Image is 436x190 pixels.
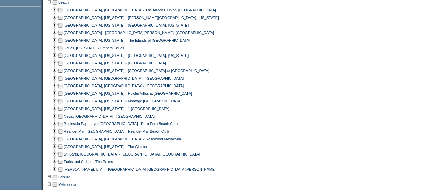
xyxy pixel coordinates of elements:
a: [GEOGRAPHIC_DATA], [US_STATE] - [GEOGRAPHIC_DATA] at [GEOGRAPHIC_DATA] [64,69,209,73]
a: Beach [58,0,69,4]
a: St. Barts, [GEOGRAPHIC_DATA] - [GEOGRAPHIC_DATA], [GEOGRAPHIC_DATA] [64,152,200,156]
a: [GEOGRAPHIC_DATA], [GEOGRAPHIC_DATA] - [GEOGRAPHIC_DATA] [64,76,184,80]
a: [GEOGRAPHIC_DATA], [US_STATE] - [GEOGRAPHIC_DATA], [US_STATE] [64,53,189,58]
a: Turks and Caicos - The Palms [64,160,113,164]
a: Kaua'i, [US_STATE] - Timbers Kaua'i [64,46,124,50]
a: [PERSON_NAME], B.V.I. - [GEOGRAPHIC_DATA] [GEOGRAPHIC_DATA][PERSON_NAME] [64,167,216,171]
a: Nevis, [GEOGRAPHIC_DATA] - [GEOGRAPHIC_DATA] [64,114,155,118]
a: [GEOGRAPHIC_DATA] - [GEOGRAPHIC_DATA][PERSON_NAME], [GEOGRAPHIC_DATA] [64,31,214,35]
a: [GEOGRAPHIC_DATA], [GEOGRAPHIC_DATA] - [GEOGRAPHIC_DATA] [64,84,184,88]
a: [GEOGRAPHIC_DATA], [US_STATE] - [GEOGRAPHIC_DATA], [US_STATE] [64,23,189,27]
a: [GEOGRAPHIC_DATA], [US_STATE] - The Cloister [64,144,148,149]
a: [GEOGRAPHIC_DATA], [US_STATE] - [PERSON_NAME][GEOGRAPHIC_DATA], [US_STATE] [64,16,219,20]
a: [GEOGRAPHIC_DATA], [US_STATE] - Montage [GEOGRAPHIC_DATA] [64,99,181,103]
a: Peninsula Papagayo, [GEOGRAPHIC_DATA] - Poro Poro Beach Club [64,122,178,126]
a: Real del Mar, [GEOGRAPHIC_DATA] - Real del Mar Beach Club [64,129,169,133]
a: [GEOGRAPHIC_DATA], [US_STATE] - The Islands of [GEOGRAPHIC_DATA] [64,38,190,42]
a: [GEOGRAPHIC_DATA], [GEOGRAPHIC_DATA] - The Abaco Club on [GEOGRAPHIC_DATA] [64,8,216,12]
a: Metropolitan [58,182,79,187]
a: [GEOGRAPHIC_DATA], [US_STATE] - [GEOGRAPHIC_DATA] [64,61,166,65]
a: Leisure [58,175,70,179]
a: [GEOGRAPHIC_DATA], [US_STATE] - Ho'olei Villas at [GEOGRAPHIC_DATA] [64,91,192,96]
a: [GEOGRAPHIC_DATA], [US_STATE] - 1 [GEOGRAPHIC_DATA] [64,107,169,111]
a: [GEOGRAPHIC_DATA], [GEOGRAPHIC_DATA] - Rosewood Mayakoba [64,137,181,141]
